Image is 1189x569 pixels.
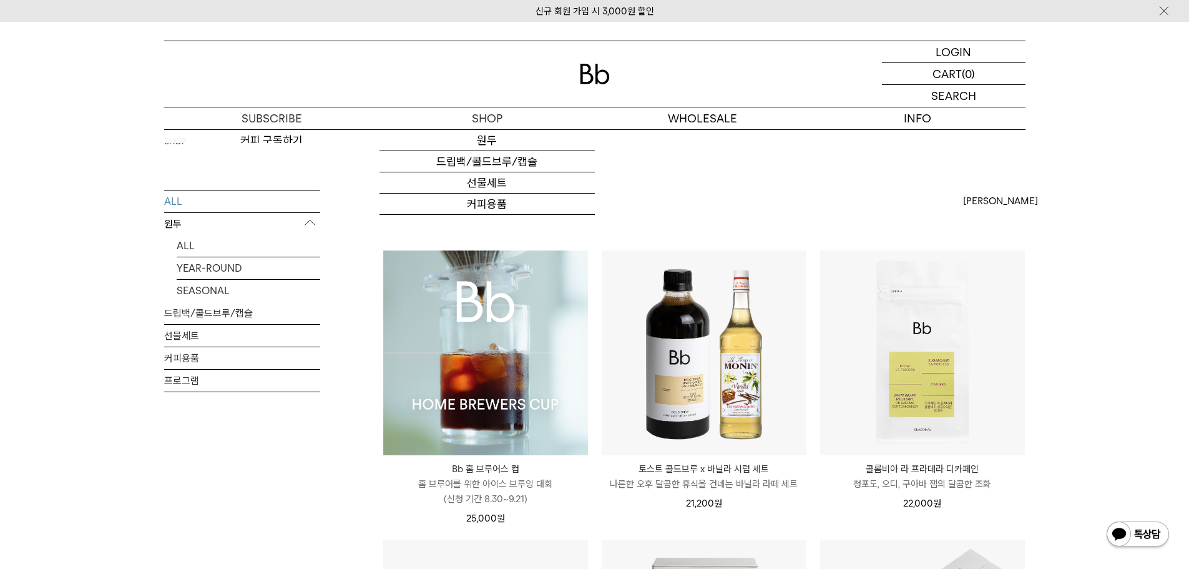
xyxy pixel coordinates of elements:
a: YEAR-ROUND [177,257,320,279]
span: 원 [933,498,941,509]
span: 원 [714,498,722,509]
span: 21,200 [686,498,722,509]
p: 원두 [164,213,320,235]
a: 토스트 콜드브루 x 바닐라 시럽 세트 나른한 오후 달콤한 휴식을 건네는 바닐라 라떼 세트 [602,462,806,492]
p: 청포도, 오디, 구아바 잼의 달콤한 조화 [820,477,1025,492]
a: CART (0) [882,63,1025,85]
p: 토스트 콜드브루 x 바닐라 시럽 세트 [602,462,806,477]
span: 원 [497,513,505,524]
span: [PERSON_NAME] [963,194,1038,209]
p: WHOLESALE [595,107,810,129]
img: 토스트 콜드브루 x 바닐라 시럽 세트 [602,250,806,455]
a: ALL [164,190,320,212]
a: 선물세트 [164,325,320,347]
a: 프로그램 [379,215,595,236]
a: SUBSCRIBE [164,107,379,129]
span: 22,000 [903,498,941,509]
a: 선물세트 [379,172,595,194]
p: 콜롬비아 라 프라데라 디카페인 [820,462,1025,477]
p: CART [932,63,962,84]
a: 커피 구독하기 [164,130,379,151]
p: SEARCH [931,85,976,107]
img: 콜롬비아 라 프라데라 디카페인 [820,250,1025,455]
a: 프로그램 [164,370,320,392]
a: 커피용품 [164,347,320,369]
p: INFO [810,107,1025,129]
img: 카카오톡 채널 1:1 채팅 버튼 [1105,520,1170,550]
a: 커피용품 [379,194,595,215]
a: SEASONAL [177,280,320,302]
a: Bb 홈 브루어스 컵 홈 브루어를 위한 아이스 브루잉 대회(신청 기간 8.30~9.21) [383,462,588,507]
p: 나른한 오후 달콤한 휴식을 건네는 바닐라 라떼 세트 [602,477,806,492]
a: SHOP [379,107,595,129]
p: 홈 브루어를 위한 아이스 브루잉 대회 (신청 기간 8.30~9.21) [383,477,588,507]
p: Bb 홈 브루어스 컵 [383,462,588,477]
a: 원두 [379,130,595,151]
a: 콜롬비아 라 프라데라 디카페인 청포도, 오디, 구아바 잼의 달콤한 조화 [820,462,1025,492]
a: ALL [177,235,320,257]
p: (0) [962,63,975,84]
a: 드립백/콜드브루/캡슐 [379,151,595,172]
p: LOGIN [936,41,971,62]
span: 25,000 [466,513,505,524]
a: LOGIN [882,41,1025,63]
img: Bb 홈 브루어스 컵 [383,250,588,455]
a: 신규 회원 가입 시 3,000원 할인 [536,6,654,17]
img: 로고 [580,64,610,84]
a: 드립백/콜드브루/캡슐 [164,302,320,324]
